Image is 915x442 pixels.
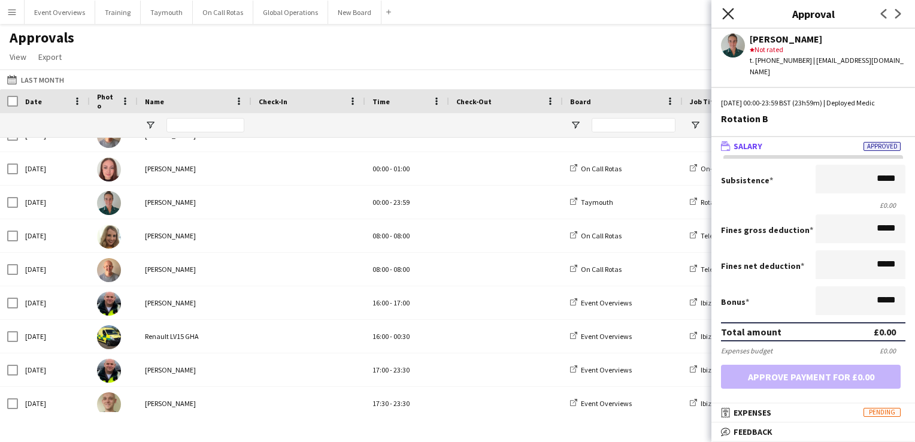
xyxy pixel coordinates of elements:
[581,198,613,207] span: Taymouth
[570,265,622,274] a: On Call Rotas
[750,34,905,44] div: [PERSON_NAME]
[734,407,771,418] span: Expenses
[34,49,66,65] a: Export
[701,198,732,207] span: Rotation B
[701,231,750,240] span: Telemed OnCall
[390,399,392,408] span: -
[97,158,121,181] img: Aimee Freeland
[581,365,632,374] span: Event Overviews
[138,286,252,319] div: [PERSON_NAME]
[721,225,813,235] label: Fines gross deduction
[390,164,392,173] span: -
[690,365,782,374] a: Ibiza Orchestra Experience
[393,198,410,207] span: 23:59
[166,118,244,132] input: Name Filter Input
[570,231,622,240] a: On Call Rotas
[701,399,782,408] span: Ibiza Orchestra Experience
[581,265,622,274] span: On Call Rotas
[5,72,66,87] button: Last Month
[95,1,141,24] button: Training
[701,365,782,374] span: Ibiza Orchestra Experience
[570,298,632,307] a: Event Overviews
[97,392,121,416] img: James Patterson
[690,164,766,173] a: On-Call Ops Manager
[390,332,392,341] span: -
[570,332,632,341] a: Event Overviews
[690,198,732,207] a: Rotation B
[372,365,389,374] span: 17:00
[456,97,492,106] span: Check-Out
[372,198,389,207] span: 00:00
[690,231,750,240] a: Telemed OnCall
[97,325,121,349] img: Renault LV15 GHA
[690,298,782,307] a: Ibiza Orchestra Experience
[25,97,42,106] span: Date
[721,261,804,271] label: Fines net deduction
[18,253,90,286] div: [DATE]
[711,6,915,22] h3: Approval
[18,387,90,420] div: [DATE]
[5,49,31,65] a: View
[372,399,389,408] span: 17:30
[390,298,392,307] span: -
[864,142,901,151] span: Approved
[701,265,750,274] span: Telemed OnCall
[864,408,901,417] span: Pending
[38,52,62,62] span: Export
[690,332,782,341] a: Ibiza Orchestra Experience
[570,399,632,408] a: Event Overviews
[581,231,622,240] span: On Call Rotas
[259,97,287,106] span: Check-In
[372,265,389,274] span: 08:00
[701,298,782,307] span: Ibiza Orchestra Experience
[97,92,116,110] span: Photo
[145,120,156,131] button: Open Filter Menu
[701,164,766,173] span: On-Call Ops Manager
[721,98,905,108] div: [DATE] 00:00-23:59 BST (23h59m) | Deployed Medic
[570,97,591,106] span: Board
[138,387,252,420] div: [PERSON_NAME]
[18,219,90,252] div: [DATE]
[97,359,121,383] img: Kenny Hunter
[690,265,750,274] a: Telemed OnCall
[18,186,90,219] div: [DATE]
[138,353,252,386] div: [PERSON_NAME]
[721,175,773,186] label: Subsistence
[734,426,772,437] span: Feedback
[138,186,252,219] div: [PERSON_NAME]
[390,231,392,240] span: -
[390,265,392,274] span: -
[734,141,762,152] span: Salary
[570,120,581,131] button: Open Filter Menu
[393,365,410,374] span: 23:30
[138,152,252,185] div: [PERSON_NAME]
[581,399,632,408] span: Event Overviews
[328,1,381,24] button: New Board
[18,320,90,353] div: [DATE]
[581,298,632,307] span: Event Overviews
[25,1,95,24] button: Event Overviews
[721,346,772,355] div: Expenses budget
[390,198,392,207] span: -
[141,1,193,24] button: Taymouth
[880,346,905,355] div: £0.00
[393,164,410,173] span: 01:00
[372,231,389,240] span: 08:00
[253,1,328,24] button: Global Operations
[393,265,410,274] span: 08:00
[570,164,622,173] a: On Call Rotas
[138,320,252,353] div: Renault LV15 GHA
[10,52,26,62] span: View
[393,399,410,408] span: 23:30
[97,258,121,282] img: Lyle Moncur
[721,296,749,307] label: Bonus
[721,326,781,338] div: Total amount
[721,201,905,210] div: £0.00
[592,118,675,132] input: Board Filter Input
[138,219,252,252] div: [PERSON_NAME]
[750,44,905,55] div: Not rated
[581,332,632,341] span: Event Overviews
[372,332,389,341] span: 16:00
[193,1,253,24] button: On Call Rotas
[393,332,410,341] span: 00:30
